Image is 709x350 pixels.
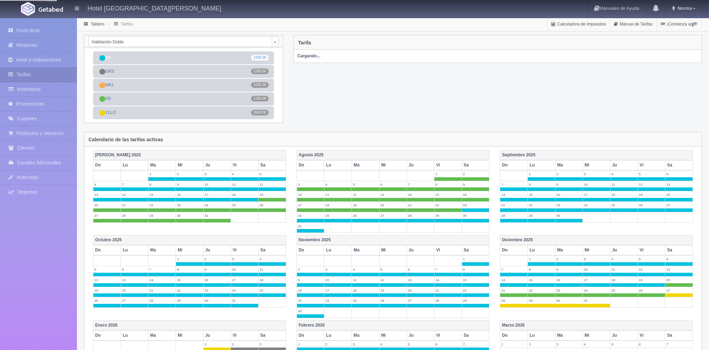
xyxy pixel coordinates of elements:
[407,245,434,255] th: Ju
[379,330,407,341] th: Mi
[258,171,286,177] label: 5
[638,341,665,348] label: 6
[638,171,665,177] label: 5
[176,181,203,188] label: 9
[204,277,231,283] label: 16
[610,202,638,208] label: 25
[555,266,583,273] label: 9
[324,160,352,170] th: Lu
[407,191,434,198] label: 14
[528,202,555,208] label: 22
[324,191,352,198] label: 11
[352,341,379,348] label: 3
[93,150,286,160] th: [PERSON_NAME] 2025
[555,330,583,341] th: Ma
[176,287,203,294] label: 22
[231,256,258,262] label: 3
[251,82,269,88] span: 3195.00
[176,202,203,208] label: 23
[91,22,104,27] a: Tablero
[407,181,434,188] label: 7
[380,212,407,219] label: 27
[88,36,278,47] a: Habitación Doble
[500,297,527,304] label: 28
[462,330,489,341] th: Sa
[297,341,324,348] label: 1
[500,181,527,188] label: 7
[324,202,352,208] label: 18
[547,17,610,31] a: Calculadora de Impuestos
[297,150,489,160] th: Agosto 2025
[231,330,258,341] th: Vi
[258,277,286,283] label: 18
[527,160,555,170] th: Lu
[121,22,133,27] a: Tarifas
[583,202,610,208] label: 24
[555,212,583,219] label: 30
[610,17,657,31] a: Manual de Tarifas
[204,191,231,198] label: 17
[148,297,176,304] label: 28
[380,202,407,208] label: 20
[407,202,434,208] label: 21
[93,160,121,170] th: Do
[665,181,693,188] label: 13
[462,256,489,262] label: 1
[528,266,555,273] label: 8
[176,160,203,170] th: Mi
[528,287,555,294] label: 22
[665,330,693,341] th: Sa
[297,308,324,314] label: 30
[610,256,638,262] label: 4
[462,341,489,348] label: 7
[93,235,286,245] th: Octubre 2025
[610,171,638,177] label: 4
[528,171,555,177] label: 1
[93,277,121,283] label: 12
[407,287,434,294] label: 20
[555,287,583,294] label: 23
[203,160,231,170] th: Ju
[462,277,489,283] label: 15
[434,245,462,255] th: Vi
[500,341,527,348] label: 1
[93,330,121,341] th: Do
[407,266,434,273] label: 6
[121,330,148,341] th: Lu
[583,287,610,294] label: 24
[555,256,583,262] label: 2
[434,202,462,208] label: 22
[610,191,638,198] label: 18
[500,212,527,219] label: 28
[665,191,693,198] label: 20
[665,160,693,170] th: Sa
[434,330,462,341] th: Vi
[352,245,379,255] th: Ma
[148,266,176,273] label: 7
[583,160,610,170] th: Mi
[462,181,489,188] label: 9
[610,277,638,283] label: 18
[121,212,148,219] label: 28
[583,341,610,348] label: 4
[610,287,638,294] label: 25
[93,202,121,208] label: 20
[434,297,462,304] label: 28
[638,191,665,198] label: 19
[555,160,583,170] th: Ma
[231,171,258,177] label: 4
[379,160,407,170] th: Mi
[121,297,148,304] label: 27
[258,245,286,255] th: Sa
[176,171,203,177] label: 2
[231,341,258,348] label: 2
[204,287,231,294] label: 23
[528,277,555,283] label: 15
[203,330,231,341] th: Ju
[527,330,555,341] th: Lu
[204,202,231,208] label: 24
[352,297,379,304] label: 25
[204,341,231,348] label: 1
[462,212,489,219] label: 30
[324,297,352,304] label: 24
